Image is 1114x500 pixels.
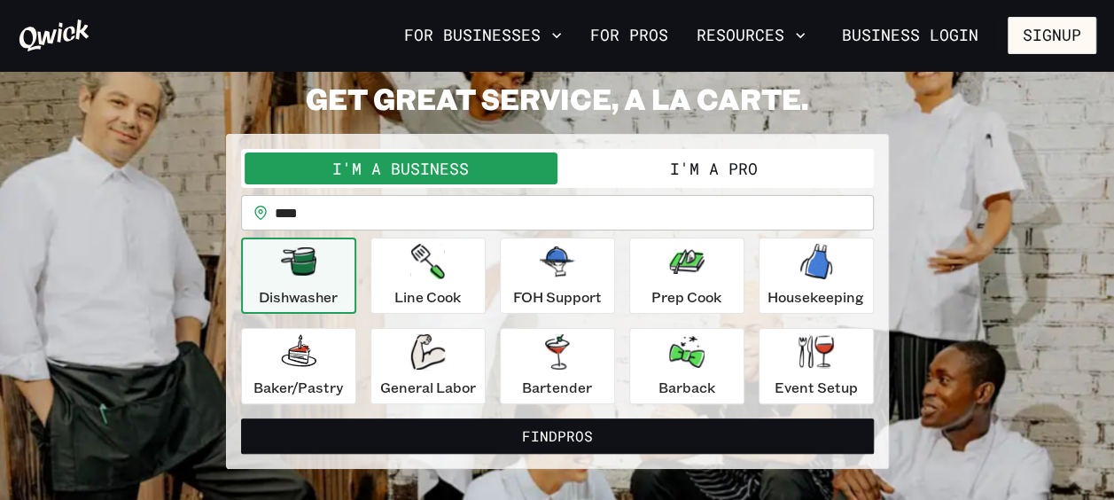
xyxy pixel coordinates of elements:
button: I'm a Business [245,152,557,184]
p: Bartender [522,377,592,398]
button: Prep Cook [629,238,744,314]
button: Baker/Pastry [241,328,356,404]
button: Bartender [500,328,615,404]
button: Signup [1008,17,1096,54]
p: FOH Support [513,286,602,308]
button: Event Setup [759,328,874,404]
button: For Businesses [397,20,569,51]
a: Business Login [827,17,993,54]
p: Dishwasher [259,286,338,308]
p: General Labor [380,377,476,398]
a: For Pros [583,20,675,51]
button: FindPros [241,418,874,454]
p: Baker/Pastry [253,377,343,398]
p: Barback [658,377,715,398]
button: I'm a Pro [557,152,870,184]
p: Event Setup [775,377,858,398]
button: Line Cook [370,238,486,314]
p: Prep Cook [651,286,721,308]
p: Line Cook [394,286,461,308]
h2: GET GREAT SERVICE, A LA CARTE. [226,81,889,116]
button: Barback [629,328,744,404]
button: Resources [689,20,813,51]
button: General Labor [370,328,486,404]
button: Housekeeping [759,238,874,314]
button: Dishwasher [241,238,356,314]
button: FOH Support [500,238,615,314]
p: Housekeeping [767,286,864,308]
